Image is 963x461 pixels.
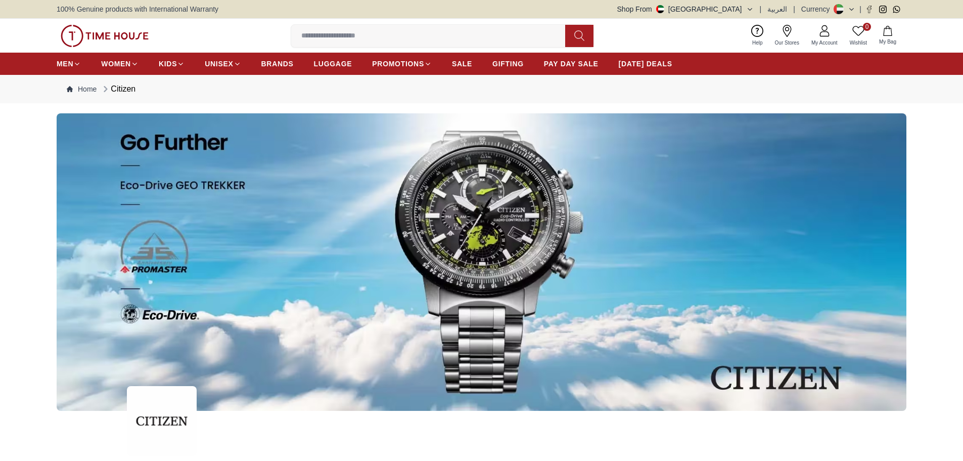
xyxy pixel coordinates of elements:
[159,55,185,73] a: KIDS
[492,59,524,69] span: GIFTING
[61,25,149,47] img: ...
[261,59,294,69] span: BRANDS
[767,4,787,14] button: العربية
[452,59,472,69] span: SALE
[793,4,795,14] span: |
[865,6,873,13] a: Facebook
[57,55,81,73] a: MEN
[863,23,871,31] span: 0
[844,23,873,49] a: 0Wishlist
[619,59,672,69] span: [DATE] DEALS
[57,4,218,14] span: 100% Genuine products with International Warranty
[205,55,241,73] a: UNISEX
[544,59,599,69] span: PAY DAY SALE
[859,4,861,14] span: |
[760,4,762,14] span: |
[492,55,524,73] a: GIFTING
[617,4,754,14] button: Shop From[GEOGRAPHIC_DATA]
[452,55,472,73] a: SALE
[101,59,131,69] span: WOMEN
[875,38,900,46] span: My Bag
[748,39,767,47] span: Help
[846,39,871,47] span: Wishlist
[57,75,906,103] nav: Breadcrumb
[893,6,900,13] a: Whatsapp
[205,59,233,69] span: UNISEX
[314,55,352,73] a: LUGGAGE
[873,24,902,48] button: My Bag
[801,4,834,14] div: Currency
[372,59,424,69] span: PROMOTIONS
[372,55,432,73] a: PROMOTIONS
[879,6,887,13] a: Instagram
[261,55,294,73] a: BRANDS
[769,23,805,49] a: Our Stores
[314,59,352,69] span: LUGGAGE
[67,84,97,94] a: Home
[619,55,672,73] a: [DATE] DEALS
[57,113,906,411] img: ...
[746,23,769,49] a: Help
[127,386,197,456] img: ...
[807,39,842,47] span: My Account
[656,5,664,13] img: United Arab Emirates
[544,55,599,73] a: PAY DAY SALE
[101,83,135,95] div: Citizen
[771,39,803,47] span: Our Stores
[101,55,139,73] a: WOMEN
[159,59,177,69] span: KIDS
[57,59,73,69] span: MEN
